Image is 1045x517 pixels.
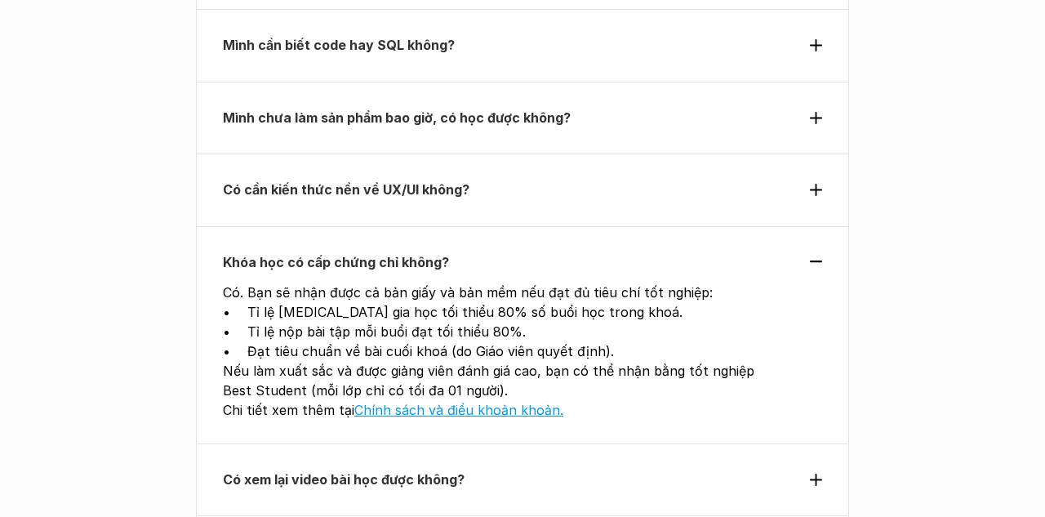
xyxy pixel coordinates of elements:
[223,471,465,488] strong: Có xem lại video bài học được không?
[247,322,768,341] p: Tỉ lệ nộp bài tập mỗi buổi đạt tối thiểu 80%.
[223,400,768,420] p: Chi tiết xem thêm tại
[223,37,455,53] strong: Mình cần biết code hay SQL không?
[247,341,768,361] p: Đạt tiêu chuẩn về bài cuối khoá (do Giáo viên quyết định).
[223,254,449,270] strong: Khóa học có cấp chứng chỉ không?
[247,302,768,322] p: Tỉ lệ [MEDICAL_DATA] gia học tối thiểu 80% số buổi học trong khoá.
[354,402,563,418] a: Chính sách và điều khoản khoản.
[223,181,469,198] strong: Có cần kiến thức nền về UX/UI không?
[223,109,571,126] strong: Mình chưa làm sản phẩm bao giờ, có học được không?
[223,361,768,400] p: Nếu làm xuất sắc và được giảng viên đánh giá cao, bạn có thể nhận bằng tốt nghiệp Best Student (m...
[223,283,768,302] p: Có. Bạn sẽ nhận được cả bản giấy và bản mềm nếu đạt đủ tiêu chí tốt nghiệp:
